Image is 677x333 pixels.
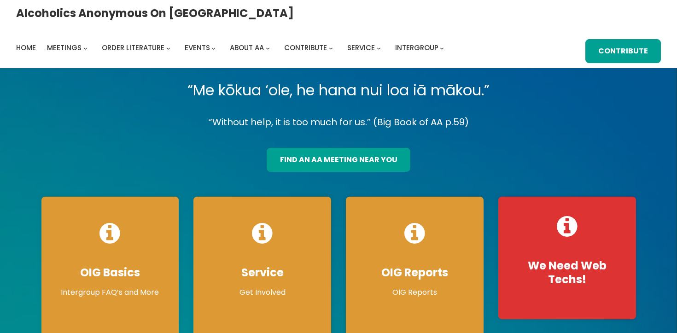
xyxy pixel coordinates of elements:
a: Meetings [47,41,82,54]
p: “Me kōkua ‘ole, he hana nui loa iā mākou.” [34,77,643,103]
span: Events [185,43,210,53]
a: Contribute [284,41,327,54]
a: Contribute [585,39,661,63]
span: Meetings [47,43,82,53]
a: About AA [230,41,264,54]
button: Intergroup submenu [440,46,444,50]
a: Service [347,41,375,54]
h4: Service [203,266,322,280]
a: find an aa meeting near you [267,148,410,172]
button: Meetings submenu [83,46,88,50]
button: Contribute submenu [329,46,333,50]
p: “Without help, it is too much for us.” (Big Book of AA p.59) [34,114,643,130]
span: About AA [230,43,264,53]
span: Home [16,43,36,53]
a: Events [185,41,210,54]
span: Contribute [284,43,327,53]
a: Home [16,41,36,54]
span: Order Literature [102,43,164,53]
a: Intergroup [395,41,438,54]
a: Alcoholics Anonymous on [GEOGRAPHIC_DATA] [16,3,294,23]
button: About AA submenu [266,46,270,50]
p: OIG Reports [355,287,474,298]
p: Intergroup FAQ’s and More [51,287,170,298]
h4: We Need Web Techs! [508,259,627,286]
h4: OIG Basics [51,266,170,280]
nav: Intergroup [16,41,447,54]
p: Get Involved [203,287,322,298]
button: Order Literature submenu [166,46,170,50]
button: Events submenu [211,46,216,50]
button: Service submenu [377,46,381,50]
span: Intergroup [395,43,438,53]
h4: OIG Reports [355,266,474,280]
span: Service [347,43,375,53]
